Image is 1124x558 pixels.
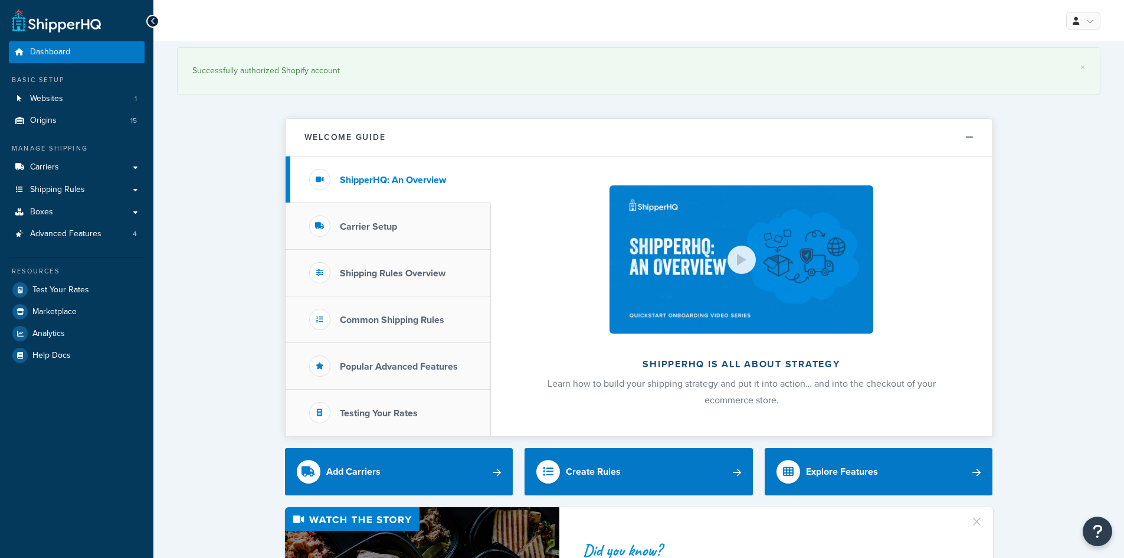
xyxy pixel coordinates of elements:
[133,229,137,239] span: 4
[609,185,873,334] img: ShipperHQ is all about strategy
[806,464,878,480] div: Explore Features
[340,175,446,185] h3: ShipperHQ: An Overview
[30,185,85,195] span: Shipping Rules
[9,156,145,178] a: Carriers
[9,345,145,366] a: Help Docs
[1080,63,1085,72] a: ×
[285,448,513,495] a: Add Carriers
[130,116,137,126] span: 15
[340,221,397,232] h3: Carrier Setup
[30,47,70,57] span: Dashboard
[522,359,961,370] h2: ShipperHQ is all about strategy
[326,464,381,480] div: Add Carriers
[1083,517,1112,546] button: Open Resource Center
[30,162,59,172] span: Carriers
[9,279,145,301] a: Test Your Rates
[340,408,418,419] h3: Testing Your Rates
[9,323,145,344] a: Analytics
[32,351,71,361] span: Help Docs
[9,201,145,223] a: Boxes
[9,143,145,154] div: Manage Shipping
[192,63,1085,79] div: Successfully authorized Shopify account
[340,268,445,279] h3: Shipping Rules Overview
[30,94,63,104] span: Websites
[9,266,145,276] div: Resources
[525,448,753,495] a: Create Rules
[32,307,77,317] span: Marketplace
[32,329,65,339] span: Analytics
[32,285,89,295] span: Test Your Rates
[340,315,444,325] h3: Common Shipping Rules
[304,133,386,142] h2: Welcome Guide
[9,88,145,110] a: Websites1
[9,223,145,245] a: Advanced Features4
[30,116,57,126] span: Origins
[9,179,145,201] a: Shipping Rules
[30,229,101,239] span: Advanced Features
[9,110,145,132] a: Origins15
[135,94,137,104] span: 1
[566,464,621,480] div: Create Rules
[9,223,145,245] li: Advanced Features
[9,88,145,110] li: Websites
[286,119,992,156] button: Welcome Guide
[548,377,936,407] span: Learn how to build your shipping strategy and put it into action… and into the checkout of your e...
[9,301,145,322] a: Marketplace
[765,448,993,495] a: Explore Features
[30,207,53,217] span: Boxes
[9,110,145,132] li: Origins
[9,41,145,63] a: Dashboard
[340,361,458,372] h3: Popular Advanced Features
[9,75,145,85] div: Basic Setup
